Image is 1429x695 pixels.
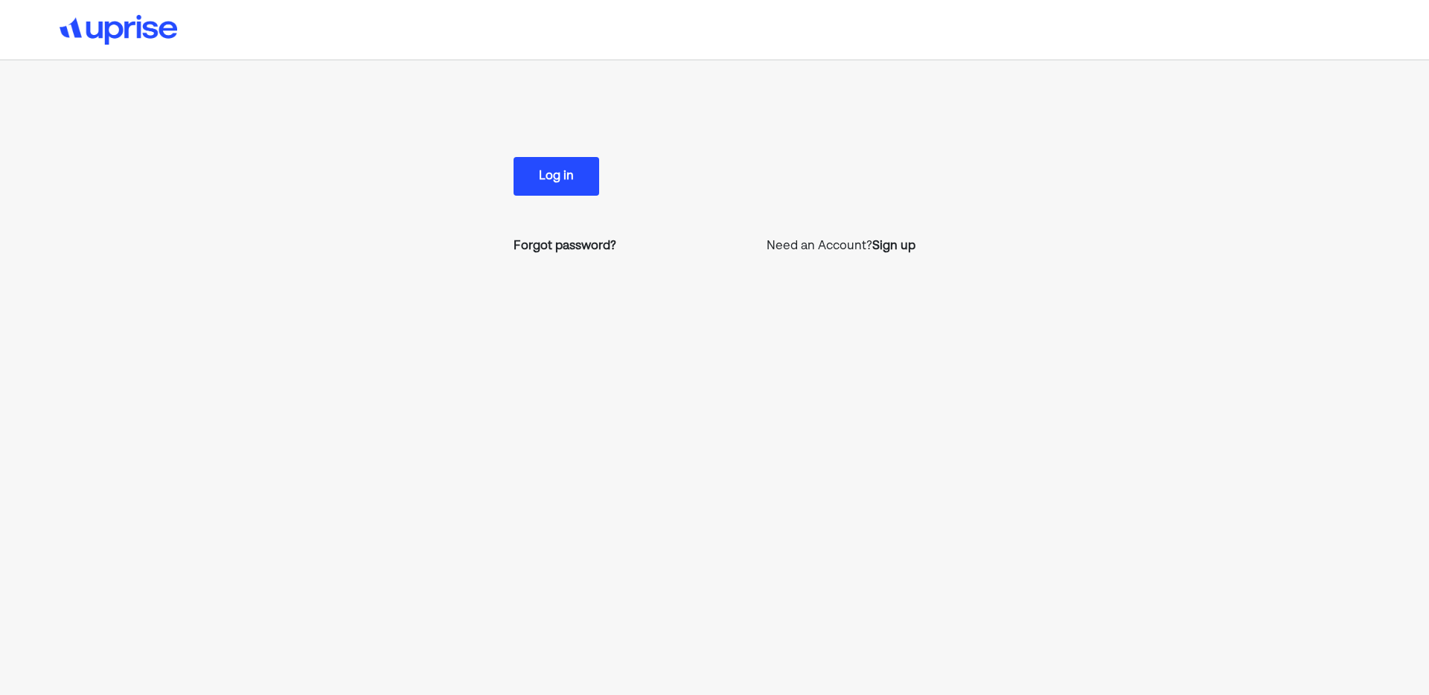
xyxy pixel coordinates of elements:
button: Log in [514,157,599,196]
p: Need an Account? [767,237,915,255]
a: Sign up [872,237,915,255]
a: Forgot password? [514,237,616,255]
